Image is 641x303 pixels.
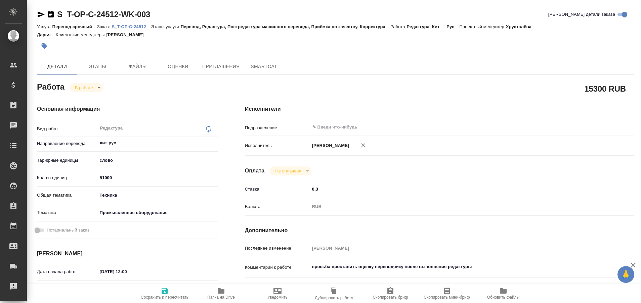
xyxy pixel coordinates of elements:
[315,296,353,300] span: Дублировать работу
[47,227,89,234] span: Нотариальный заказ
[356,138,371,153] button: Удалить исполнителя
[37,192,97,199] p: Общая тематика
[419,284,475,303] button: Скопировать мини-бриф
[310,261,601,272] textarea: просьба проставить оценку переводчику после выполнения редактуры
[245,142,310,149] p: Исполнитель
[245,124,310,131] p: Подразделение
[306,284,362,303] button: Дублировать работу
[267,295,288,300] span: Уведомить
[245,226,634,235] h4: Дополнительно
[162,62,194,71] span: Оценки
[37,157,97,164] p: Тарифные единицы
[181,24,390,29] p: Перевод, Редактура, Постредактура машинного перевода, Приёмка по качеству, Корректура
[97,207,218,218] div: Промышленное оборудование
[312,123,577,131] input: ✎ Введи что-нибудь
[584,83,626,94] h2: 15300 RUB
[73,85,95,91] button: В работе
[245,264,310,271] p: Комментарий к работе
[214,142,216,144] button: Open
[97,24,112,29] p: Заказ:
[37,24,52,29] p: Услуга
[106,32,148,37] p: [PERSON_NAME]
[37,268,97,275] p: Дата начала работ
[81,62,114,71] span: Этапы
[37,10,45,18] button: Скопировать ссылку для ЯМессенджера
[136,284,193,303] button: Сохранить и пересчитать
[97,190,218,201] div: Техника
[424,295,470,300] span: Скопировать мини-бриф
[273,168,303,174] button: Не оплачена
[617,266,634,283] button: 🙏
[37,125,97,132] p: Вид работ
[245,203,310,210] p: Валюта
[598,127,599,128] button: Open
[41,62,73,71] span: Детали
[245,167,265,175] h4: Оплата
[249,284,306,303] button: Уведомить
[56,32,106,37] p: Клиентские менеджеры
[97,173,218,183] input: ✎ Введи что-нибудь
[548,11,615,18] span: [PERSON_NAME] детали заказа
[97,267,156,276] input: ✎ Введи что-нибудь
[37,80,65,92] h2: Работа
[37,140,97,147] p: Направление перевода
[245,186,310,193] p: Ставка
[37,24,531,37] p: Хрусталёва Дарья
[620,267,632,282] span: 🙏
[245,245,310,252] p: Последнее изменение
[310,142,349,149] p: [PERSON_NAME]
[70,83,103,92] div: В работе
[141,295,188,300] span: Сохранить и пересчитать
[52,24,97,29] p: Перевод срочный
[47,10,55,18] button: Скопировать ссылку
[37,39,52,53] button: Добавить тэг
[57,10,150,19] a: S_T-OP-C-24512-WK-003
[122,62,154,71] span: Файлы
[310,201,601,212] div: RUB
[362,284,419,303] button: Скопировать бриф
[245,105,634,113] h4: Исполнители
[270,166,311,175] div: В работе
[248,62,280,71] span: SmartCat
[373,295,408,300] span: Скопировать бриф
[97,155,218,166] div: слово
[37,209,97,216] p: Тематика
[202,62,240,71] span: Приглашения
[475,284,531,303] button: Обновить файлы
[487,295,520,300] span: Обновить файлы
[193,284,249,303] button: Папка на Drive
[37,174,97,181] p: Кол-во единиц
[390,24,407,29] p: Работа
[310,243,601,253] input: Пустое поле
[37,105,218,113] h4: Основная информация
[37,250,218,258] h4: [PERSON_NAME]
[459,24,506,29] p: Проектный менеджер
[207,295,235,300] span: Папка на Drive
[151,24,181,29] p: Этапы услуги
[112,23,151,29] a: S_T-OP-C-24512
[407,24,460,29] p: Редактура, Кит → Рус
[310,184,601,194] input: ✎ Введи что-нибудь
